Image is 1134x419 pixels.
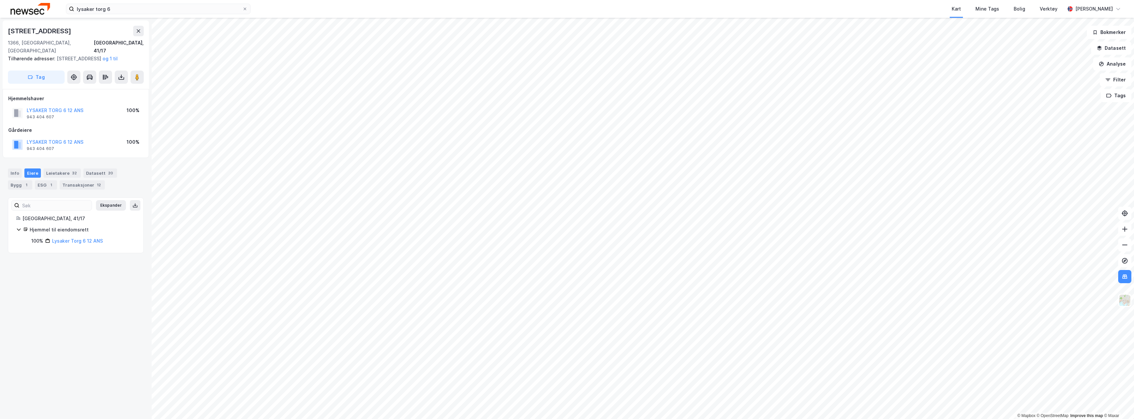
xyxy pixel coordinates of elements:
[1101,89,1131,102] button: Tags
[35,180,57,190] div: ESG
[83,168,117,178] div: Datasett
[107,170,114,176] div: 20
[1119,294,1131,307] img: Z
[8,180,32,190] div: Bygg
[1040,5,1058,13] div: Verktøy
[1101,387,1134,419] div: Kontrollprogram for chat
[48,182,54,188] div: 1
[74,4,242,14] input: Søk på adresse, matrikkel, gårdeiere, leietakere eller personer
[1014,5,1025,13] div: Bolig
[27,114,54,120] div: 943 404 607
[11,3,50,15] img: newsec-logo.f6e21ccffca1b3a03d2d.png
[27,146,54,151] div: 943 404 607
[8,56,57,61] span: Tilhørende adresser:
[19,200,92,210] input: Søk
[22,215,135,223] div: [GEOGRAPHIC_DATA], 41/17
[1037,413,1069,418] a: OpenStreetMap
[127,106,139,114] div: 100%
[8,26,73,36] div: [STREET_ADDRESS]
[1017,413,1035,418] a: Mapbox
[8,55,138,63] div: [STREET_ADDRESS]
[127,138,139,146] div: 100%
[1100,73,1131,86] button: Filter
[44,168,81,178] div: Leietakere
[1101,387,1134,419] iframe: Chat Widget
[1070,413,1103,418] a: Improve this map
[96,182,102,188] div: 12
[23,182,30,188] div: 1
[96,200,126,211] button: Ekspander
[52,238,103,244] a: Lysaker Torg 6 12 ANS
[8,39,94,55] div: 1366, [GEOGRAPHIC_DATA], [GEOGRAPHIC_DATA]
[8,168,22,178] div: Info
[31,237,43,245] div: 100%
[8,126,143,134] div: Gårdeiere
[30,226,135,234] div: Hjemmel til eiendomsrett
[1091,42,1131,55] button: Datasett
[71,170,78,176] div: 32
[24,168,41,178] div: Eiere
[1075,5,1113,13] div: [PERSON_NAME]
[1087,26,1131,39] button: Bokmerker
[1093,57,1131,71] button: Analyse
[8,71,65,84] button: Tag
[975,5,999,13] div: Mine Tags
[8,95,143,103] div: Hjemmelshaver
[94,39,144,55] div: [GEOGRAPHIC_DATA], 41/17
[60,180,105,190] div: Transaksjoner
[952,5,961,13] div: Kart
